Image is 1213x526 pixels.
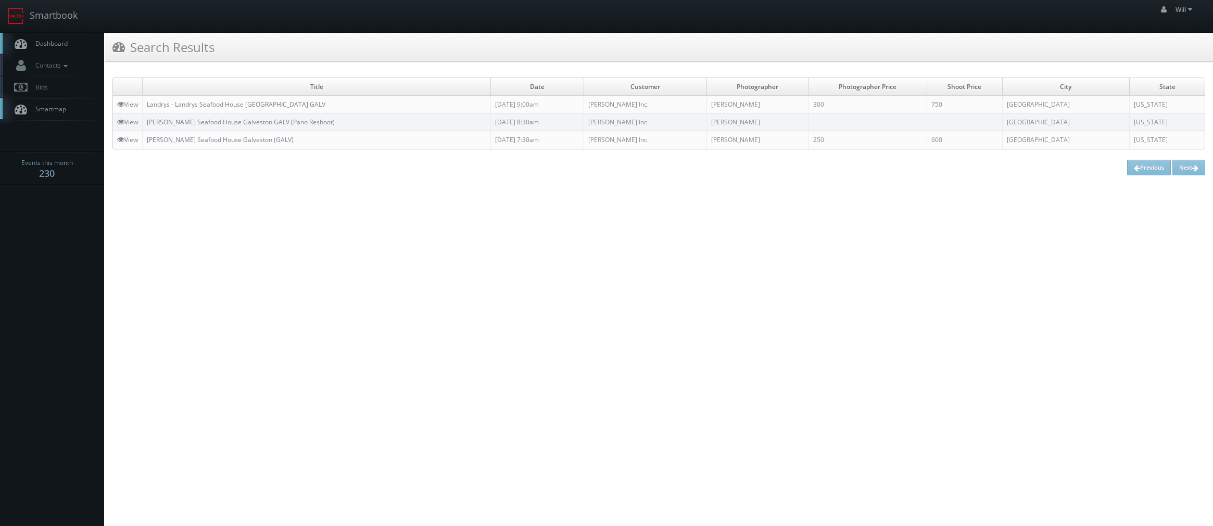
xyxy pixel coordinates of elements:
[491,131,584,149] td: [DATE] 7:30am
[1130,131,1205,149] td: [US_STATE]
[147,135,294,144] a: [PERSON_NAME] Seafood House Galveston (GALV)
[927,131,1002,149] td: 600
[1002,113,1129,131] td: [GEOGRAPHIC_DATA]
[112,38,214,56] h3: Search Results
[584,96,706,113] td: [PERSON_NAME] Inc.
[584,131,706,149] td: [PERSON_NAME] Inc.
[927,78,1002,96] td: Shoot Price
[1130,78,1205,96] td: State
[1002,78,1129,96] td: City
[30,61,70,70] span: Contacts
[147,100,325,109] a: Landrys - Landrys Seafood House [GEOGRAPHIC_DATA] GALV
[809,131,927,149] td: 250
[117,100,138,109] a: View
[143,78,491,96] td: Title
[809,96,927,113] td: 300
[584,113,706,131] td: [PERSON_NAME] Inc.
[927,96,1002,113] td: 750
[39,167,55,179] strong: 230
[491,96,584,113] td: [DATE] 9:00am
[1002,96,1129,113] td: [GEOGRAPHIC_DATA]
[30,39,68,48] span: Dashboard
[1002,131,1129,149] td: [GEOGRAPHIC_DATA]
[1130,113,1205,131] td: [US_STATE]
[491,78,584,96] td: Date
[117,118,138,126] a: View
[584,78,706,96] td: Customer
[491,113,584,131] td: [DATE] 8:30am
[1176,5,1195,14] span: Will
[809,78,927,96] td: Photographer Price
[706,131,809,149] td: [PERSON_NAME]
[21,158,73,168] span: Events this month
[706,78,809,96] td: Photographer
[30,83,48,92] span: Bids
[706,96,809,113] td: [PERSON_NAME]
[8,8,24,24] img: smartbook-logo.png
[117,135,138,144] a: View
[706,113,809,131] td: [PERSON_NAME]
[147,118,335,126] a: [PERSON_NAME] Seafood House Galveston GALV (Pano Reshoot)
[1130,96,1205,113] td: [US_STATE]
[30,105,66,113] span: Smartmap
